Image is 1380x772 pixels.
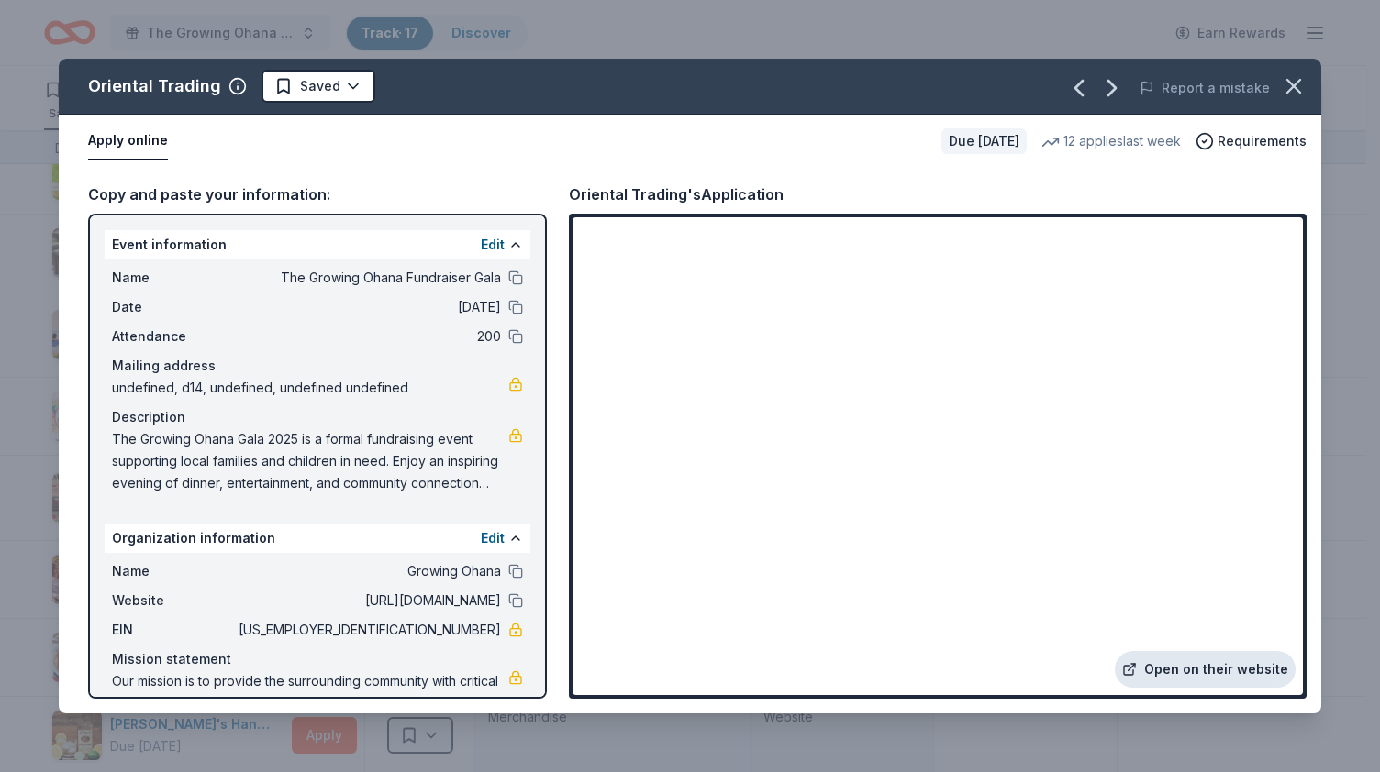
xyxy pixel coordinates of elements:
span: Website [112,590,235,612]
span: EIN [112,619,235,641]
a: Open on their website [1115,651,1296,688]
div: Mission statement [112,648,523,670]
span: Growing Ohana [235,560,501,582]
div: Oriental Trading [88,72,221,101]
div: Copy and paste your information: [88,182,547,206]
span: [DATE] [235,296,501,318]
div: Oriental Trading's Application [569,182,784,206]
span: Name [112,560,235,582]
div: Mailing address [112,355,523,377]
span: Saved [300,75,340,97]
span: Requirements [1218,130,1307,152]
button: Requirements [1196,130,1307,152]
button: Edit [481,527,505,549]
span: Attendance [112,325,235,347]
div: 12 applies last week [1041,130,1181,152]
span: Name [112,267,235,289]
span: Date [112,296,235,318]
div: Due [DATE] [941,128,1027,154]
span: The Growing Ohana Gala 2025 is a formal fundraising event supporting local families and children ... [112,428,508,494]
div: Event information [105,230,530,259]
span: The Growing Ohana Fundraiser Gala [235,267,501,289]
div: Description [112,406,523,428]
span: 200 [235,325,501,347]
div: Organization information [105,524,530,553]
button: Apply online [88,122,168,160]
span: Our mission is to provide the surrounding community with critical education and support services ... [112,670,508,736]
button: Report a mistake [1140,77,1270,99]
span: undefined, d14, undefined, undefined undefined [112,377,508,399]
span: [US_EMPLOYER_IDENTIFICATION_NUMBER] [235,619,501,641]
button: Edit [481,234,505,256]
span: [URL][DOMAIN_NAME] [235,590,501,612]
button: Saved [262,70,375,103]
